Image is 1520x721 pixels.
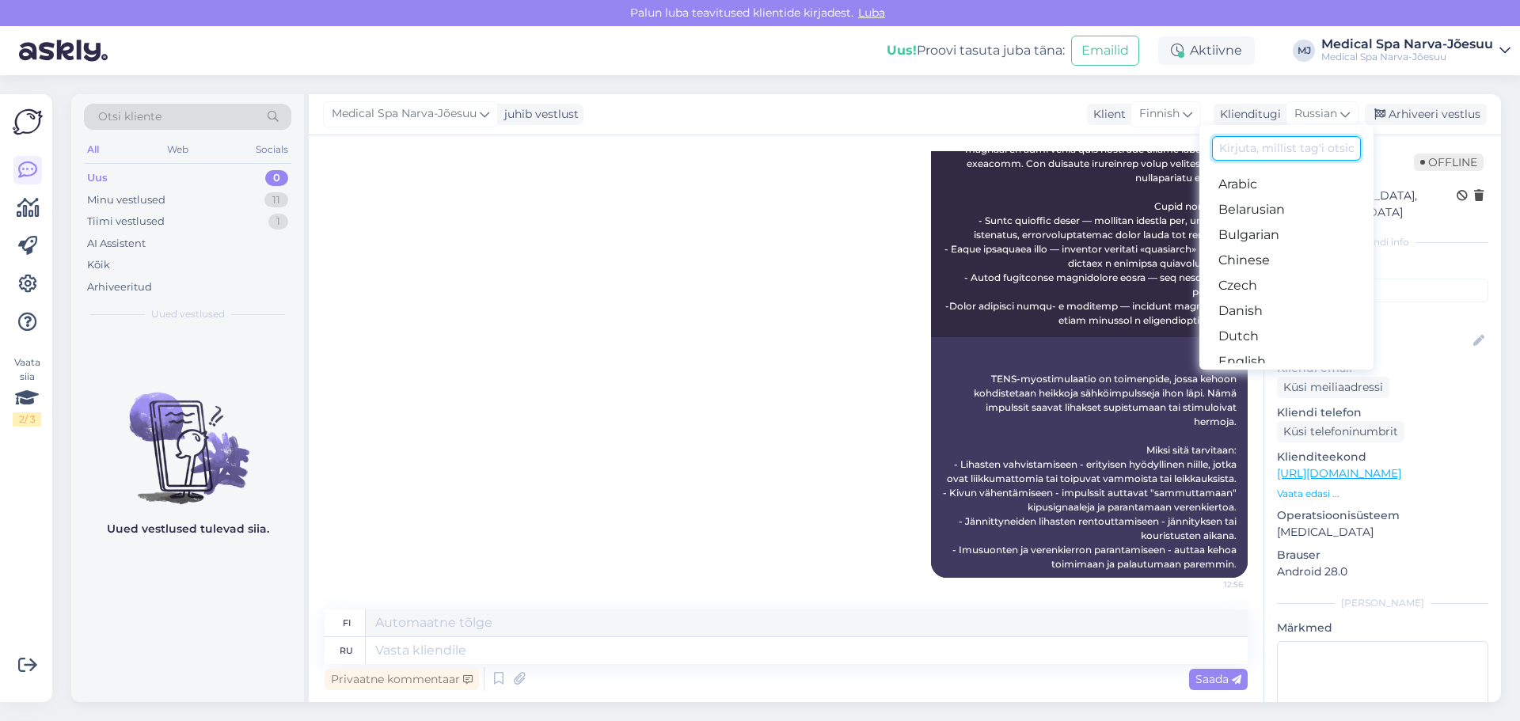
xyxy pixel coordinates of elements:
div: 11 [264,192,288,208]
div: Socials [253,139,291,160]
div: Web [164,139,192,160]
a: Chinese [1199,248,1374,273]
div: Vaata siia [13,355,41,427]
img: Askly Logo [13,107,43,137]
a: Czech [1199,273,1374,298]
a: Medical Spa Narva-JõesuuMedical Spa Narva-Jõesuu [1321,38,1510,63]
a: Arabic [1199,172,1374,197]
div: Proovi tasuta juba täna: [887,41,1065,60]
p: Android 28.0 [1277,564,1488,580]
a: Belarusian [1199,197,1374,222]
a: [URL][DOMAIN_NAME] [1277,466,1401,480]
span: Saada [1195,672,1241,686]
span: Offline [1414,154,1484,171]
div: Klienditugi [1214,106,1281,123]
a: English [1199,349,1374,374]
span: Otsi kliente [98,108,161,125]
a: Bulgarian [1199,222,1374,248]
div: Privaatne kommentaar [325,669,479,690]
div: 2 / 3 [13,412,41,427]
div: All [84,139,102,160]
div: Kliendi info [1277,235,1488,249]
div: Tiimi vestlused [87,214,165,230]
div: fi [343,609,351,636]
a: Danish [1199,298,1374,324]
img: No chats [71,364,304,507]
div: Hei! TENS-myostimulaatio on toimenpide, jossa kehoon kohdistetaan heikkoja sähköimpulsseja ihon l... [931,337,1248,578]
div: [PERSON_NAME] [1277,596,1488,610]
button: Emailid [1071,36,1139,66]
div: 0 [265,170,288,186]
p: Kliendi telefon [1277,404,1488,421]
div: MJ [1293,40,1315,62]
p: Kliendi tag'id [1277,259,1488,275]
span: Russian [1294,105,1337,123]
input: Kirjuta, millist tag'i otsid [1212,136,1361,161]
div: Aktiivne [1158,36,1255,65]
div: Küsi meiliaadressi [1277,377,1389,398]
div: Medical Spa Narva-Jõesuu [1321,38,1493,51]
input: Lisa nimi [1278,332,1470,350]
div: Arhiveeritud [87,279,152,295]
span: Uued vestlused [151,307,225,321]
div: ru [340,637,353,664]
span: Luba [853,6,890,20]
div: Klient [1087,106,1126,123]
a: Dutch [1199,324,1374,349]
p: Märkmed [1277,620,1488,636]
div: Minu vestlused [87,192,165,208]
p: [MEDICAL_DATA] [1277,524,1488,541]
div: Arhiveeri vestlus [1365,104,1487,125]
p: Brauser [1277,547,1488,564]
div: Kõik [87,257,110,273]
span: Finnish [1139,105,1180,123]
b: Uus! [887,43,917,58]
div: AI Assistent [87,236,146,252]
span: 12:56 [1184,579,1243,590]
p: Kliendi email [1277,360,1488,377]
div: 1 [268,214,288,230]
input: Lisa tag [1277,279,1488,302]
span: Medical Spa Narva-Jõesuu [332,105,477,123]
p: Operatsioonisüsteem [1277,507,1488,524]
div: Medical Spa Narva-Jõesuu [1321,51,1493,63]
div: Uus [87,170,108,186]
div: Küsi telefoninumbrit [1277,421,1404,442]
p: Vaata edasi ... [1277,487,1488,501]
p: Klienditeekond [1277,449,1488,465]
p: Kliendi nimi [1277,309,1488,325]
div: juhib vestlust [498,106,579,123]
p: Uued vestlused tulevad siia. [107,521,269,537]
